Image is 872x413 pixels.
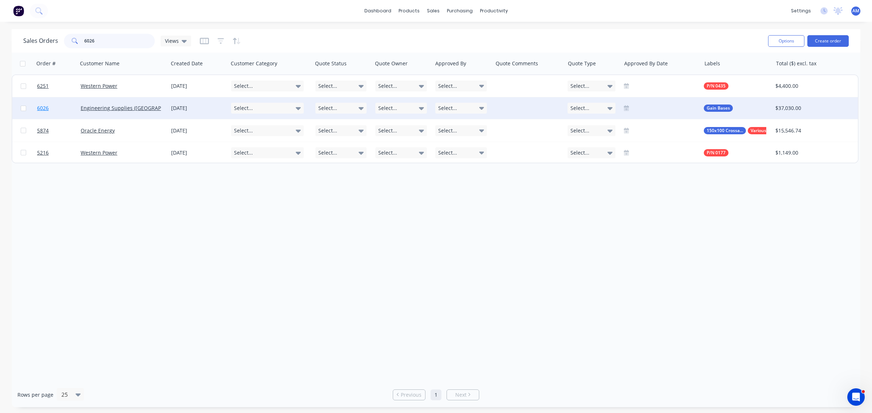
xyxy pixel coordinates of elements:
[707,127,743,134] span: 150x100 Crossarms
[13,5,24,16] img: Factory
[234,127,253,134] span: Select...
[393,391,425,398] a: Previous page
[37,127,49,134] span: 5874
[570,82,589,90] span: Select...
[171,60,203,67] div: Created Date
[81,127,115,134] a: Oracle Energy
[570,149,589,156] span: Select...
[775,82,851,90] div: $4,400.00
[704,82,728,90] button: P/N 0435
[231,60,277,67] div: Customer Category
[171,105,225,112] div: [DATE]
[570,127,589,134] span: Select...
[378,127,397,134] span: Select...
[751,127,787,134] span: Various Stock Items
[847,388,865,406] iframe: Intercom live chat
[395,5,423,16] div: products
[787,5,815,16] div: settings
[443,5,476,16] div: purchasing
[37,149,49,156] span: 5216
[438,105,457,112] span: Select...
[423,5,443,16] div: sales
[438,149,457,156] span: Select...
[171,82,225,90] div: [DATE]
[318,105,337,112] span: Select...
[37,82,49,90] span: 6251
[476,5,512,16] div: productivity
[81,105,205,111] a: Engineering Supplies ([GEOGRAPHIC_DATA]) Pty Ltd
[775,105,851,112] div: $37,030.00
[438,82,457,90] span: Select...
[707,105,730,112] span: Gain Bases
[318,127,337,134] span: Select...
[165,37,179,45] span: Views
[496,60,538,67] div: Quote Comments
[375,60,408,67] div: Quote Owner
[775,127,851,134] div: $15,546.74
[704,105,733,112] button: Gain Bases
[852,8,859,14] span: AM
[707,82,726,90] span: P/N 0435
[318,82,337,90] span: Select...
[378,82,397,90] span: Select...
[401,391,421,398] span: Previous
[234,105,253,112] span: Select...
[378,149,397,156] span: Select...
[704,127,790,134] button: 150x100 CrossarmsVarious Stock Items
[707,149,726,156] span: P/N 0177
[171,127,225,134] div: [DATE]
[624,60,668,67] div: Approved By Date
[23,37,58,44] h1: Sales Orders
[378,105,397,112] span: Select...
[776,60,816,67] div: Total ($) excl. tax
[390,389,482,400] ul: Pagination
[455,391,467,398] span: Next
[81,149,117,156] a: Western Power
[361,5,395,16] a: dashboard
[17,391,53,398] span: Rows per page
[435,60,466,67] div: Approved By
[37,97,81,119] a: 6026
[37,75,81,97] a: 6251
[568,60,596,67] div: Quote Type
[80,60,120,67] div: Customer Name
[705,60,720,67] div: Labels
[37,120,81,142] a: 5874
[171,149,225,156] div: [DATE]
[431,389,441,400] a: Page 1 is your current page
[807,35,849,47] button: Create order
[447,391,479,398] a: Next page
[81,82,117,89] a: Western Power
[775,149,851,156] div: $1,149.00
[570,105,589,112] span: Select...
[438,127,457,134] span: Select...
[37,105,49,112] span: 6026
[768,35,804,47] button: Options
[234,82,253,90] span: Select...
[234,149,253,156] span: Select...
[37,142,81,164] a: 5216
[36,60,56,67] div: Order #
[84,34,155,48] input: Search...
[315,60,347,67] div: Quote Status
[318,149,337,156] span: Select...
[704,149,728,156] button: P/N 0177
